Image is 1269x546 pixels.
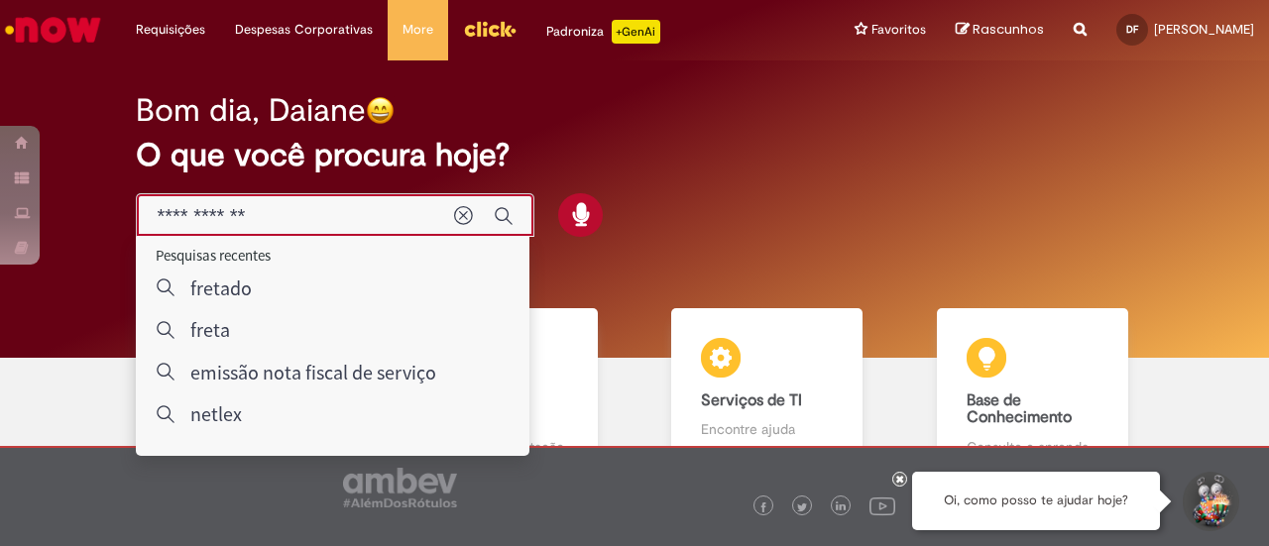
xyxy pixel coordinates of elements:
a: Rascunhos [956,21,1044,40]
span: DF [1126,23,1138,36]
span: Favoritos [871,20,926,40]
h2: Bom dia, Daiane [136,93,366,128]
img: click_logo_yellow_360x200.png [463,14,517,44]
div: Oi, como posso te ajudar hoje? [912,472,1160,530]
span: Requisições [136,20,205,40]
span: [PERSON_NAME] [1154,21,1254,38]
img: logo_footer_linkedin.png [836,501,846,513]
img: happy-face.png [366,96,395,125]
a: Serviços de TI Encontre ajuda [634,308,900,480]
img: ServiceNow [2,10,104,50]
button: Iniciar Conversa de Suporte [1180,472,1239,531]
img: logo_footer_twitter.png [797,502,807,512]
span: Despesas Corporativas [235,20,373,40]
p: Consulte e aprenda [967,437,1098,457]
img: logo_footer_facebook.png [758,502,768,512]
p: +GenAi [612,20,660,44]
div: Padroniza [546,20,660,44]
a: Tirar dúvidas Tirar dúvidas com Lupi Assist e Gen Ai [104,308,370,480]
img: logo_footer_ambev_rotulo_gray.png [343,468,457,507]
a: Base de Conhecimento Consulte e aprenda [900,308,1166,480]
h2: O que você procura hoje? [136,138,1132,172]
b: Serviços de TI [701,390,802,410]
p: Encontre ajuda [701,419,833,439]
img: logo_footer_youtube.png [869,492,895,518]
span: More [403,20,433,40]
span: Rascunhos [973,20,1044,39]
b: Base de Conhecimento [967,390,1072,428]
